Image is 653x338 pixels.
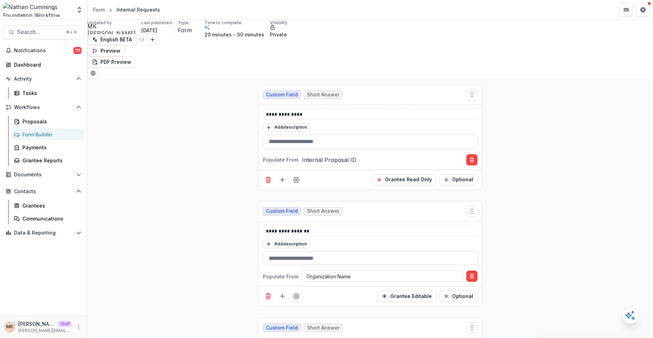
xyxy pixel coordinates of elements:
button: Add field [277,291,288,302]
button: Field Settings [291,291,302,302]
button: Required [439,174,478,185]
span: Notifications [14,48,73,54]
p: [DATE] [141,27,157,34]
button: Delete condition [466,154,478,165]
span: Activity [14,76,73,82]
a: Communications [11,213,84,224]
a: Dashboard [3,59,84,70]
div: Communications [22,215,79,222]
button: Search... [3,25,84,39]
img: Nathan Cummings Foundation Workflow Sandbox logo [3,3,72,17]
p: 20 minutes - 30 minutes [204,31,264,38]
div: Form Builder [22,131,79,138]
span: Custom Field [266,325,298,331]
span: Custom Field [266,92,298,98]
a: Payments [11,142,84,153]
span: Short Answer [307,325,339,331]
span: Form [178,27,192,34]
div: Maya Kuppermann [87,23,136,29]
button: Open Documents [3,169,84,180]
button: Preview [87,45,125,56]
button: Read Only Toggle [372,174,436,185]
button: Read Only Toggle [377,291,436,302]
p: Private [270,31,287,38]
span: Contacts [14,189,73,195]
div: Dashboard [14,61,79,68]
span: Data & Reporting [14,230,73,236]
p: Type [178,20,189,26]
button: Open Data & Reporting [3,227,84,238]
button: Notifications111 [3,45,84,56]
div: Proposals [22,118,79,125]
span: Documents [14,172,73,178]
button: Edit Form Settings [87,68,99,79]
button: Required [439,291,478,302]
button: Open entity switcher [75,3,84,17]
button: Open Workflows [3,102,84,113]
button: Add Language [147,34,158,45]
nav: breadcrumb [90,5,163,15]
div: Grantee Reports [22,157,79,164]
button: PDF Preview [87,56,136,68]
p: Time to complete [204,20,241,26]
div: Internal Requests [117,6,160,13]
span: Short Answer [307,92,339,98]
button: English BETA [87,34,136,45]
button: Delete field [263,291,274,302]
p: [PERSON_NAME] [87,29,136,38]
a: Proposals [11,116,84,127]
div: Grantees [22,202,79,209]
p: Populate From [263,156,299,163]
span: 111 [73,47,82,54]
span: Custom Field [266,208,298,214]
div: Tasks [22,89,79,97]
button: Adddescription [263,240,310,248]
span: Search... [17,29,62,35]
a: Tasks [11,87,84,99]
p: Updated by [87,20,112,26]
button: Field Settings [291,174,302,185]
p: Populate From [263,273,299,280]
button: Partners [619,3,633,17]
p: [PERSON_NAME] [18,320,55,327]
button: Get Help [636,3,650,17]
div: Internal Proposal ID [302,156,463,164]
button: Add field [277,174,288,185]
div: Payments [22,144,79,151]
p: Staff [58,321,72,327]
p: Visibility [270,20,287,26]
button: Delete condition [466,271,478,282]
span: Workflows [14,104,73,110]
button: Refresh Translation [136,34,147,45]
button: More [75,323,83,331]
button: Move field [466,322,478,333]
span: Short Answer [307,208,339,214]
div: Maya Kuppermann [7,325,13,329]
button: Open Contacts [3,186,84,197]
button: Open Activity [3,73,84,84]
div: ⌘ + K [64,28,78,36]
p: Last published [141,20,172,26]
button: Move field [466,206,478,217]
a: Form [90,5,107,15]
button: Delete field [263,174,274,185]
a: Form Builder [11,129,84,140]
button: Move field [466,89,478,100]
p: [PERSON_NAME][EMAIL_ADDRESS][DOMAIN_NAME] [18,327,72,334]
a: Grantees [11,200,84,211]
button: Adddescription [263,123,310,132]
a: Grantee Reports [11,155,84,166]
button: Open AI Assistant [622,307,639,324]
div: Form [93,6,105,13]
